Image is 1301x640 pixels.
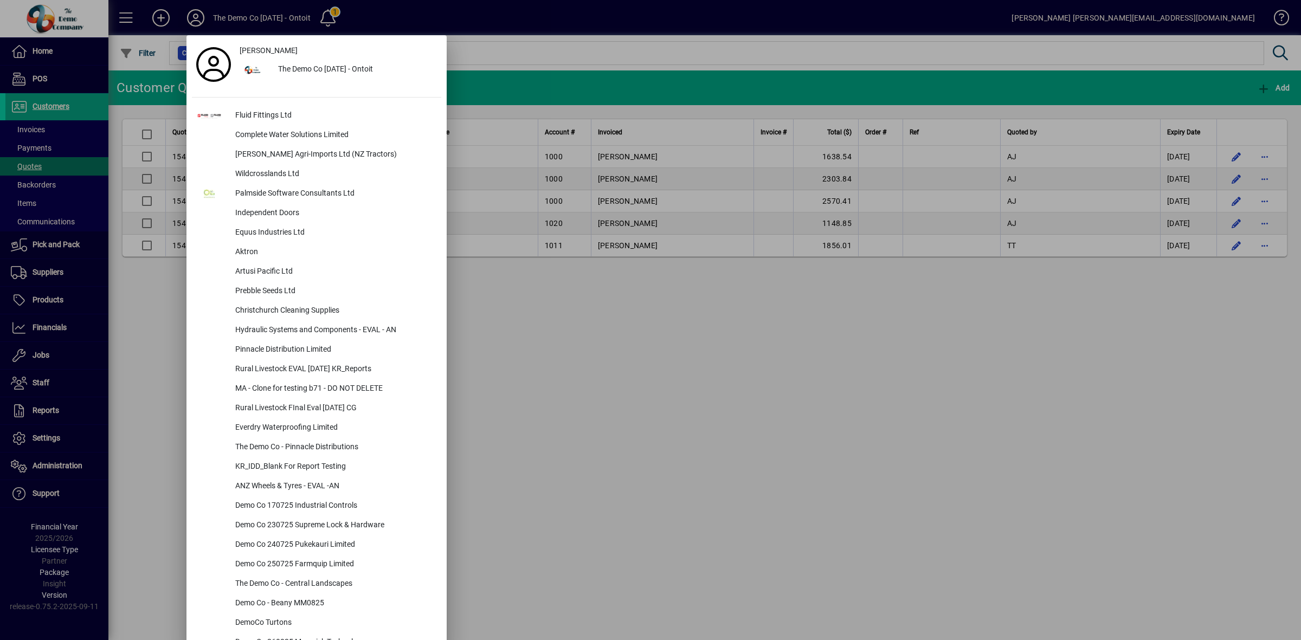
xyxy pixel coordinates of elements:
[227,613,441,633] div: DemoCo Turtons
[192,106,441,126] button: Fluid Fittings Ltd
[192,496,441,516] button: Demo Co 170725 Industrial Controls
[227,145,441,165] div: [PERSON_NAME] Agri-Imports Ltd (NZ Tractors)
[192,457,441,477] button: KR_IDD_Blank For Report Testing
[235,60,441,80] button: The Demo Co [DATE] - Ontoit
[192,55,235,74] a: Profile
[240,45,298,56] span: [PERSON_NAME]
[227,321,441,340] div: Hydraulic Systems and Components - EVAL - AN
[227,477,441,496] div: ANZ Wheels & Tyres - EVAL -AN
[227,594,441,613] div: Demo Co - Beany MM0825
[192,223,441,243] button: Equus Industries Ltd
[192,282,441,301] button: Prebble Seeds Ltd
[227,301,441,321] div: Christchurch Cleaning Supplies
[227,282,441,301] div: Prebble Seeds Ltd
[192,165,441,184] button: Wildcrosslands Ltd
[192,321,441,340] button: Hydraulic Systems and Components - EVAL - AN
[227,360,441,379] div: Rural Livestock EVAL [DATE] KR_Reports
[192,613,441,633] button: DemoCo Turtons
[192,184,441,204] button: Palmside Software Consultants Ltd
[227,418,441,438] div: Everdry Waterproofing Limited
[192,574,441,594] button: The Demo Co - Central Landscapes
[192,243,441,262] button: Aktron
[227,204,441,223] div: Independent Doors
[192,204,441,223] button: Independent Doors
[227,516,441,535] div: Demo Co 230725 Supreme Lock & Hardware
[192,438,441,457] button: The Demo Co - Pinnacle Distributions
[192,145,441,165] button: [PERSON_NAME] Agri-Imports Ltd (NZ Tractors)
[192,399,441,418] button: Rural Livestock FInal Eval [DATE] CG
[227,379,441,399] div: MA - Clone for testing b71 - DO NOT DELETE
[227,184,441,204] div: Palmside Software Consultants Ltd
[227,457,441,477] div: KR_IDD_Blank For Report Testing
[227,555,441,574] div: Demo Co 250725 Farmquip Limited
[192,360,441,379] button: Rural Livestock EVAL [DATE] KR_Reports
[192,477,441,496] button: ANZ Wheels & Tyres - EVAL -AN
[192,418,441,438] button: Everdry Waterproofing Limited
[192,301,441,321] button: Christchurch Cleaning Supplies
[192,379,441,399] button: MA - Clone for testing b71 - DO NOT DELETE
[227,165,441,184] div: Wildcrosslands Ltd
[192,340,441,360] button: Pinnacle Distribution Limited
[235,41,441,60] a: [PERSON_NAME]
[269,60,441,80] div: The Demo Co [DATE] - Ontoit
[227,535,441,555] div: Demo Co 240725 Pukekauri Limited
[192,555,441,574] button: Demo Co 250725 Farmquip Limited
[192,535,441,555] button: Demo Co 240725 Pukekauri Limited
[227,438,441,457] div: The Demo Co - Pinnacle Distributions
[227,262,441,282] div: Artusi Pacific Ltd
[227,496,441,516] div: Demo Co 170725 Industrial Controls
[192,262,441,282] button: Artusi Pacific Ltd
[227,399,441,418] div: Rural Livestock FInal Eval [DATE] CG
[227,223,441,243] div: Equus Industries Ltd
[227,340,441,360] div: Pinnacle Distribution Limited
[192,126,441,145] button: Complete Water Solutions Limited
[227,126,441,145] div: Complete Water Solutions Limited
[192,516,441,535] button: Demo Co 230725 Supreme Lock & Hardware
[192,594,441,613] button: Demo Co - Beany MM0825
[227,243,441,262] div: Aktron
[227,106,441,126] div: Fluid Fittings Ltd
[227,574,441,594] div: The Demo Co - Central Landscapes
